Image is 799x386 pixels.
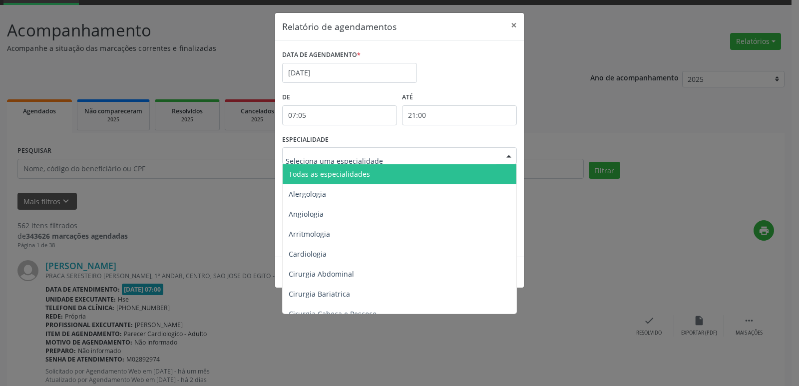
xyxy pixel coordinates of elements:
label: De [282,90,397,105]
label: DATA DE AGENDAMENTO [282,47,361,63]
span: Cirurgia Bariatrica [289,289,350,299]
span: Angiologia [289,209,324,219]
input: Selecione o horário inicial [282,105,397,125]
span: Arritmologia [289,229,330,239]
label: ATÉ [402,90,517,105]
span: Cirurgia Abdominal [289,269,354,279]
span: Todas as especialidades [289,169,370,179]
label: ESPECIALIDADE [282,132,329,148]
input: Seleciona uma especialidade [286,151,496,171]
span: Alergologia [289,189,326,199]
h5: Relatório de agendamentos [282,20,397,33]
input: Selecione o horário final [402,105,517,125]
span: Cirurgia Cabeça e Pescoço [289,309,377,319]
input: Selecione uma data ou intervalo [282,63,417,83]
span: Cardiologia [289,249,327,259]
button: Close [504,13,524,37]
